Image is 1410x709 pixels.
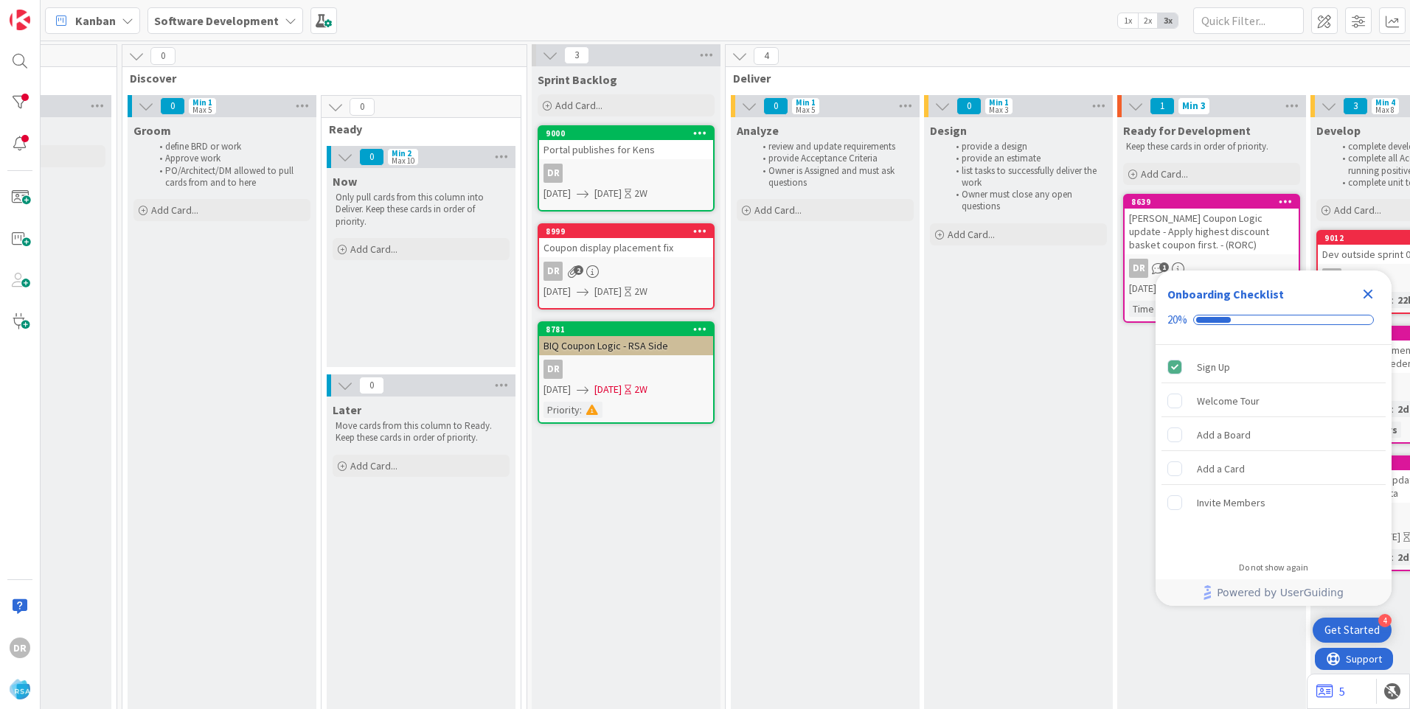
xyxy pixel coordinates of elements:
span: : [1392,401,1394,417]
span: 2x [1138,13,1158,28]
div: DR [1125,259,1299,278]
span: [DATE] [543,284,571,299]
div: Sign Up is complete. [1161,351,1386,383]
div: 8781 [539,323,713,336]
div: 2W [634,382,647,397]
div: Invite Members [1197,494,1265,511]
div: Time in Column [1129,301,1198,317]
li: Approve work [151,153,308,164]
div: BIQ Coupon Logic - RSA Side [539,336,713,355]
span: 0 [160,97,185,115]
div: 8639 [1131,197,1299,207]
img: Visit kanbanzone.com [10,10,30,30]
div: 20% [1167,313,1187,326]
span: Add Card... [1334,203,1381,217]
div: Invite Members is incomplete. [1161,486,1386,519]
div: 4 [1378,614,1392,627]
a: Powered by UserGuiding [1163,579,1384,606]
div: Checklist Container [1156,270,1392,606]
div: Max 8 [1375,106,1395,113]
div: Priority [543,402,580,418]
span: 3x [1158,13,1178,28]
span: Discover [130,71,508,85]
div: 9000 [539,127,713,140]
div: Max 5 [192,106,212,113]
span: Groom [133,123,171,138]
div: 9000 [546,128,713,139]
span: 0 [763,97,788,115]
li: provide a design [948,141,1105,153]
p: Only pull cards from this column into Deliver. Keep these cards in order of priority. [336,192,507,228]
span: 4 [754,47,779,65]
span: Add Card... [1141,167,1188,181]
div: Sign Up [1197,358,1230,376]
span: Design [930,123,967,138]
span: Ready [329,122,502,136]
span: [DATE] [1129,281,1156,296]
div: DR [10,638,30,658]
div: Get Started [1324,623,1380,638]
div: [PERSON_NAME] Coupon Logic update - Apply highest discount basket coupon first. - (RORC) [1125,209,1299,254]
a: 8999Coupon display placement fixDR[DATE][DATE]2W [538,223,715,310]
div: 9000Portal publishes for Kens [539,127,713,159]
span: : [580,402,582,418]
span: Later [333,402,361,417]
div: Min 4 [1375,99,1395,106]
div: DR [539,360,713,379]
div: Min 2 [392,150,411,157]
div: Coupon display placement fix [539,238,713,257]
div: Add a Card [1197,460,1245,478]
div: Welcome Tour [1197,392,1260,410]
div: Add a Card is incomplete. [1161,453,1386,485]
div: DR [539,262,713,281]
input: Quick Filter... [1193,7,1304,34]
div: 8639 [1125,195,1299,209]
div: Add a Board is incomplete. [1161,419,1386,451]
span: 1 [1159,262,1169,272]
li: PO/Architect/DM allowed to pull cards from and to here [151,165,308,189]
div: 2W [634,186,647,201]
div: Max 5 [796,106,815,113]
div: Do not show again [1239,562,1308,573]
div: DR [1129,259,1148,278]
span: Sprint Backlog [538,72,617,87]
span: Ready for Development [1123,123,1251,138]
span: 3 [1343,97,1368,115]
span: [DATE] [543,186,571,201]
span: Support [31,2,67,20]
div: Portal publishes for Kens [539,140,713,159]
a: 9000Portal publishes for KensDR[DATE][DATE]2W [538,125,715,212]
span: 2 [574,265,583,275]
span: Add Card... [754,203,802,217]
span: 0 [956,97,982,115]
a: 5 [1316,682,1345,700]
div: Footer [1156,579,1392,606]
div: Min 1 [192,99,212,106]
span: : [1392,549,1394,565]
a: 8639[PERSON_NAME] Coupon Logic update - Apply highest discount basket coupon first. - (RORC)DR[DA... [1123,194,1300,323]
span: Add Card... [948,228,995,241]
div: 8781BIQ Coupon Logic - RSA Side [539,323,713,355]
span: 0 [359,148,384,166]
li: Owner must close any open questions [948,189,1105,213]
div: 8639[PERSON_NAME] Coupon Logic update - Apply highest discount basket coupon first. - (RORC) [1125,195,1299,254]
span: [DATE] [594,284,622,299]
span: Add Card... [151,203,198,217]
div: Checklist items [1156,345,1392,552]
span: 1 [1150,97,1175,115]
img: avatar [10,679,30,699]
span: Develop [1316,123,1361,138]
span: 0 [359,377,384,394]
div: Min 1 [989,99,1009,106]
li: review and update requirements [754,141,911,153]
div: DR [543,262,563,281]
div: Onboarding Checklist [1167,285,1284,303]
div: Min 3 [1182,102,1206,110]
div: 8781 [546,324,713,335]
li: provide an estimate [948,153,1105,164]
span: : [1392,292,1394,308]
div: 8999Coupon display placement fix [539,225,713,257]
span: Powered by UserGuiding [1217,584,1344,601]
span: Add Card... [555,99,602,112]
div: Welcome Tour is incomplete. [1161,385,1386,417]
